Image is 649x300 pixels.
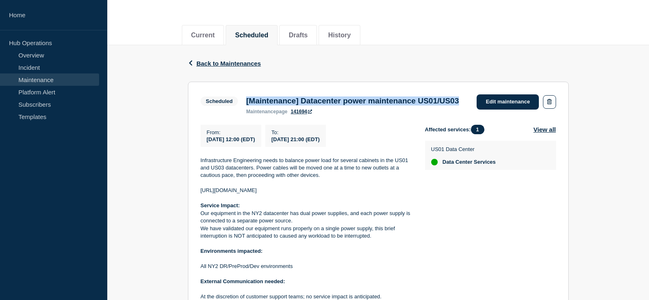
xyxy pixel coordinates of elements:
[201,202,240,208] strong: Service Impact:
[431,146,496,152] p: US01 Data Center
[201,187,412,194] p: [URL][DOMAIN_NAME]
[431,159,438,165] div: up
[188,60,261,67] button: Back to Maintenances
[477,94,539,110] a: Edit maintenance
[201,210,412,225] p: Our equipment in the NY2 datacenter has dual power supplies, and each power supply is connected t...
[235,32,268,39] button: Scheduled
[328,32,351,39] button: History
[271,129,320,135] p: To :
[246,109,276,115] span: maintenance
[443,159,496,165] span: Data Center Services
[246,96,459,105] h3: [Maintenance] Datacenter power maintenance US01/US03
[534,125,556,134] button: View all
[201,248,263,254] strong: Environments impacted:
[197,60,261,67] span: Back to Maintenances
[291,109,312,115] a: 141694
[207,136,255,142] span: [DATE] 12:00 (EDT)
[271,136,320,142] span: [DATE] 21:00 (EDT)
[246,109,287,115] p: page
[207,129,255,135] p: From :
[471,125,484,134] span: 1
[201,96,238,106] span: Scheduled
[201,225,412,240] p: We have validated our equipment runs properly on a single power supply, this brief interruption i...
[191,32,215,39] button: Current
[289,32,308,39] button: Drafts
[201,157,412,179] p: Infrastructure Engineering needs to balance power load for several cabinets in the US01 and US03 ...
[201,263,412,270] p: All NY2 DR/PreProd/Dev environments
[425,125,488,134] span: Affected services:
[201,278,285,284] strong: External Communication needed:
